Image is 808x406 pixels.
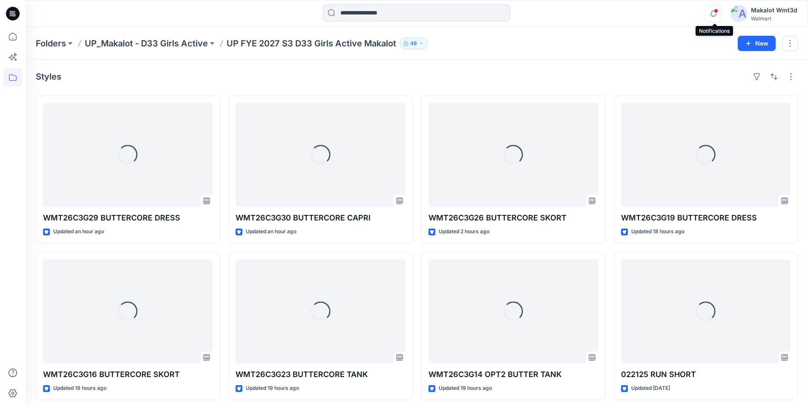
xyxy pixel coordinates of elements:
[43,369,213,380] p: WMT26C3G16 BUTTERCORE SKORT
[36,71,61,82] h4: Styles
[439,384,492,393] p: Updated 19 hours ago
[53,227,104,236] p: Updated an hour ago
[621,212,791,224] p: WMT26C3G19 BUTTERCORE DRESS
[36,37,66,49] a: Folders
[428,369,598,380] p: WMT26C3G14 OPT2 BUTTER TANK
[400,37,428,49] button: 48
[631,227,684,236] p: Updated 18 hours ago
[246,227,296,236] p: Updated an hour ago
[246,384,299,393] p: Updated 19 hours ago
[730,5,748,22] img: avatar
[53,384,106,393] p: Updated 18 hours ago
[631,384,670,393] p: Updated [DATE]
[236,212,405,224] p: WMT26C3G30 BUTTERCORE CAPRI
[428,212,598,224] p: WMT26C3G26 BUTTERCORE SKORT
[738,36,776,51] button: New
[751,15,797,22] div: Walmart
[227,37,396,49] p: UP FYE 2027 S3 D33 Girls Active Makalot
[43,212,213,224] p: WMT26C3G29 BUTTERCORE DRESS
[751,5,797,15] div: Makalot Wmt3d
[410,39,417,48] p: 48
[236,369,405,380] p: WMT26C3G23 BUTTERCORE TANK
[439,227,489,236] p: Updated 2 hours ago
[621,369,791,380] p: 022125 RUN SHORT
[85,37,208,49] a: UP_Makalot - D33 Girls Active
